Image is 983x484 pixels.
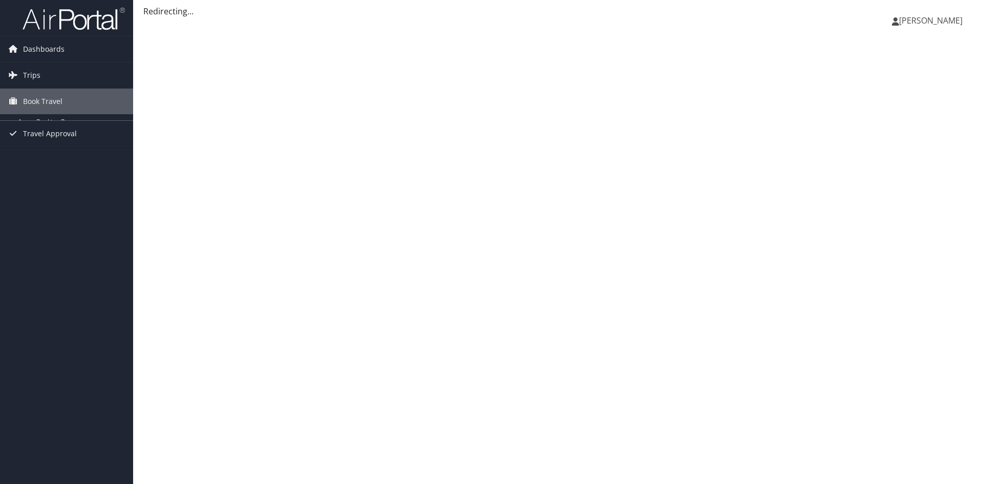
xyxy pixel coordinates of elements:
[23,121,77,146] span: Travel Approval
[23,62,40,88] span: Trips
[899,15,963,26] span: [PERSON_NAME]
[23,89,62,114] span: Book Travel
[143,5,973,17] div: Redirecting...
[23,36,65,62] span: Dashboards
[892,5,973,36] a: [PERSON_NAME]
[23,7,125,31] img: airportal-logo.png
